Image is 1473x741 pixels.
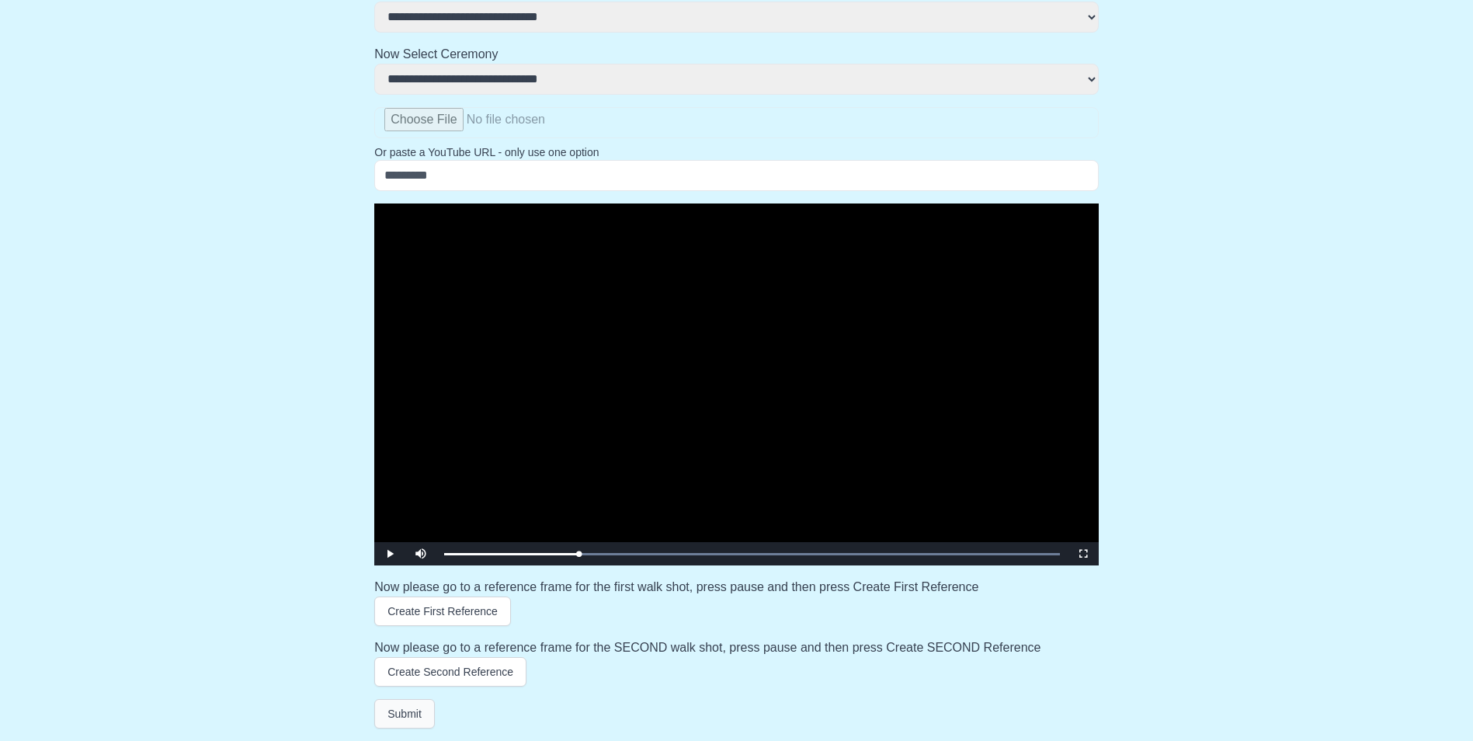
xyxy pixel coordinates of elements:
button: Play [374,542,405,565]
div: Video Player [374,204,1099,565]
button: Fullscreen [1068,542,1099,565]
button: Create First Reference [374,597,511,626]
div: Progress Bar [444,553,1060,555]
button: Create Second Reference [374,657,526,687]
button: Submit [374,699,435,729]
h3: Now please go to a reference frame for the SECOND walk shot, press pause and then press Create SE... [374,638,1099,657]
h2: Now Select Ceremony [374,45,1099,64]
button: Mute [405,542,436,565]
h3: Now please go to a reference frame for the first walk shot, press pause and then press Create Fir... [374,578,1099,597]
p: Or paste a YouTube URL - only use one option [374,144,1099,160]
